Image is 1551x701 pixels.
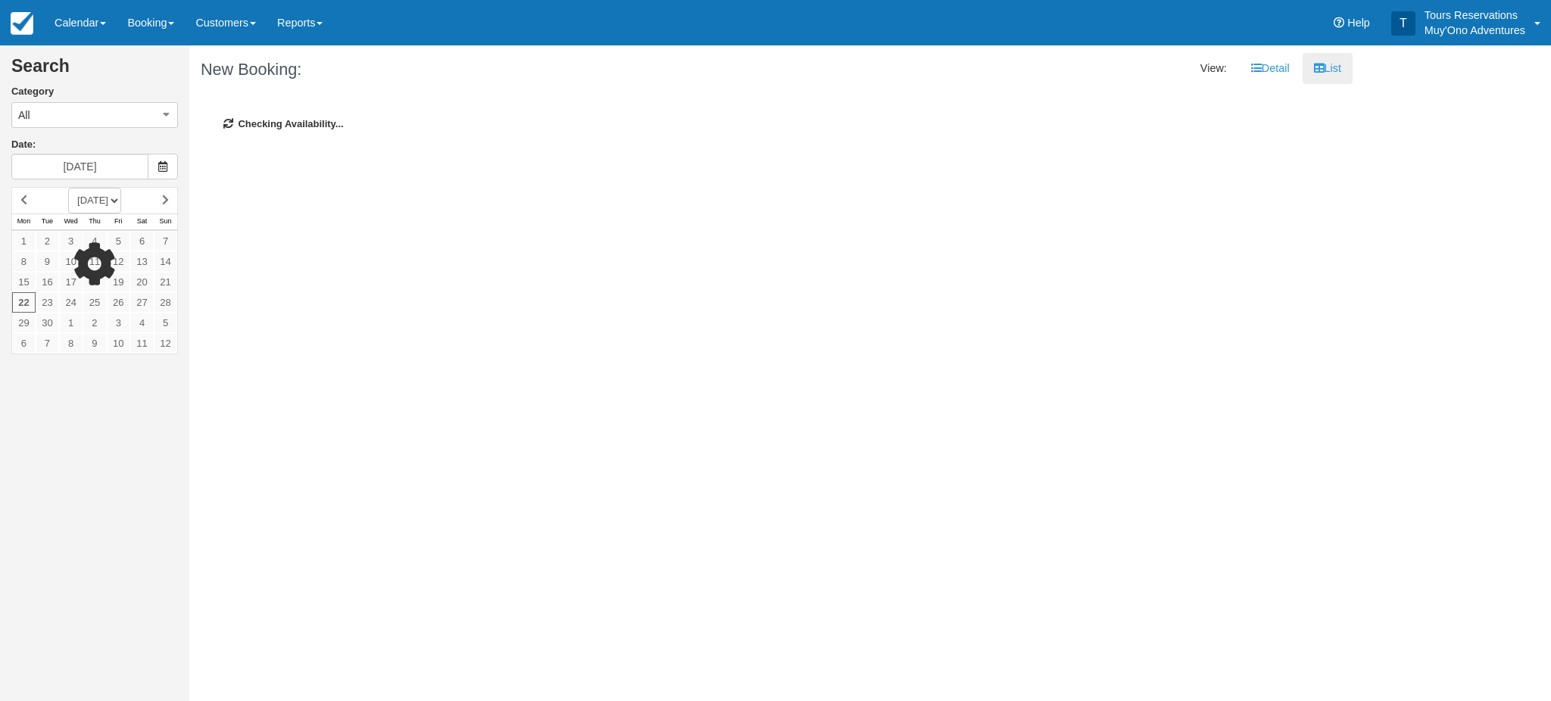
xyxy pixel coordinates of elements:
[1240,53,1301,84] a: Detail
[11,85,178,99] label: Category
[1425,8,1525,23] p: Tours Reservations
[1425,23,1525,38] p: Muy'Ono Adventures
[1189,53,1238,84] li: View:
[11,102,178,128] button: All
[11,57,178,85] h2: Search
[1391,11,1415,36] div: T
[11,138,178,152] label: Date:
[18,107,30,123] span: All
[201,61,760,79] h1: New Booking:
[11,12,33,35] img: checkfront-main-nav-mini-logo.png
[1334,17,1344,28] i: Help
[12,292,36,313] a: 22
[1303,53,1353,84] a: List
[1347,17,1370,29] span: Help
[201,95,1341,154] div: Checking Availability...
